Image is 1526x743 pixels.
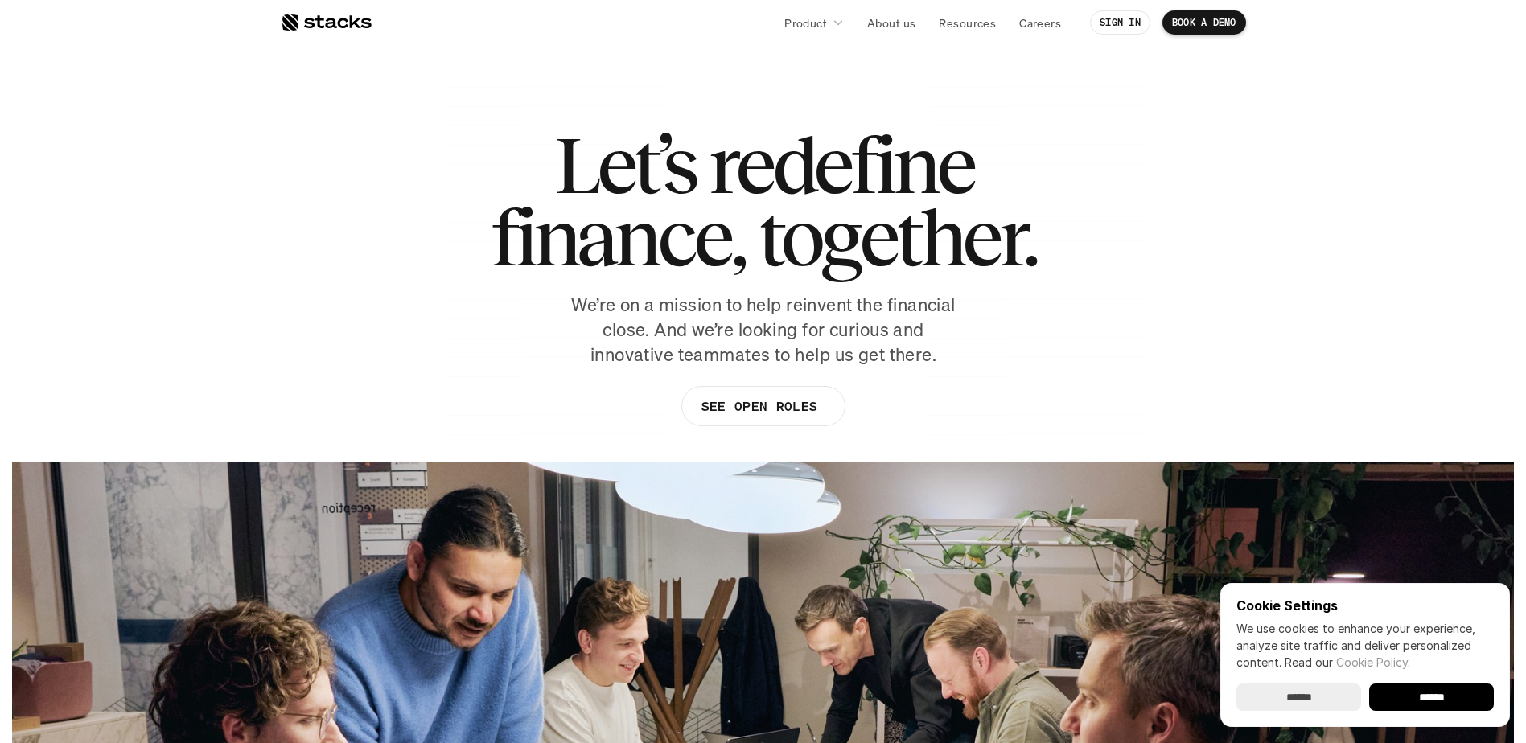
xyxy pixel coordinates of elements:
[1336,655,1408,669] a: Cookie Policy
[867,14,915,31] p: About us
[929,8,1006,37] a: Resources
[491,129,1036,273] h1: Let’s redefine finance, together.
[1019,14,1061,31] p: Careers
[1090,10,1150,35] a: SIGN IN
[562,293,965,367] p: We’re on a mission to help reinvent the financial close. And we’re looking for curious and innova...
[1285,655,1410,669] span: Read our .
[1236,620,1494,671] p: We use cookies to enhance your experience, analyze site traffic and deliver personalized content.
[858,8,925,37] a: About us
[1172,17,1236,28] p: BOOK A DEMO
[1236,599,1494,612] p: Cookie Settings
[1162,10,1246,35] a: BOOK A DEMO
[701,395,816,418] p: SEE OPEN ROLES
[939,14,996,31] p: Resources
[1100,17,1141,28] p: SIGN IN
[1010,8,1071,37] a: Careers
[681,386,845,426] a: SEE OPEN ROLES
[784,14,827,31] p: Product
